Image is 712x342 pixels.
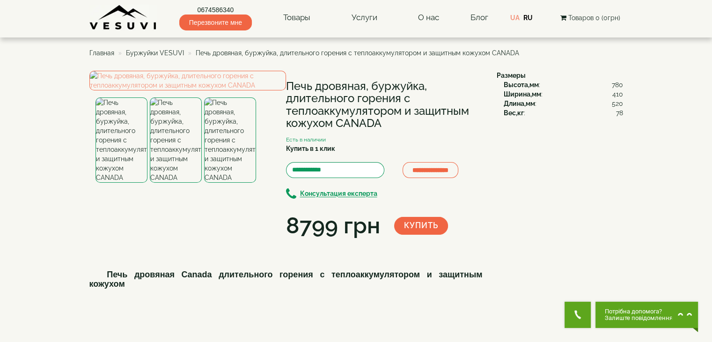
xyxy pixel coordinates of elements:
a: О нас [409,7,448,29]
img: Печь дровяная, буржуйка, длительного горения с теплоаккумулятором и защитным кожухом CANADA [150,97,202,183]
b: Консультация експерта [300,190,377,198]
img: content [89,5,157,30]
img: Печь дровяная, буржуйка, длительного горения с теплоаккумулятором и защитным кожухом CANADA [204,97,256,183]
b: Печь дровяная Canada длительного горения с теплоаккумулятором и защитным кожухом [89,270,483,289]
b: Ширина,мм [504,90,541,98]
span: 78 [616,108,623,118]
a: RU [523,14,533,22]
b: Длина,мм [504,100,535,107]
span: Перезвоните мне [179,15,252,30]
div: : [504,89,623,99]
div: 8799 грн [286,210,380,242]
a: Главная [89,49,114,57]
b: Вес,кг [504,109,524,117]
div: : [504,108,623,118]
span: 410 [612,89,623,99]
button: Get Call button [565,302,591,328]
a: UA [510,14,520,22]
a: Товары [274,7,320,29]
small: Есть в наличии [286,136,326,143]
a: 0674586340 [179,5,252,15]
span: Товаров 0 (0грн) [568,14,620,22]
button: Товаров 0 (0грн) [557,13,623,23]
h1: Печь дровяная, буржуйка, длительного горения с теплоаккумулятором и защитным кожухом CANADA [286,80,483,130]
button: Chat button [595,302,698,328]
span: Залиште повідомлення [605,315,673,321]
a: Услуги [342,7,386,29]
img: Печь дровяная, буржуйка, длительного горения с теплоаккумулятором и защитным кожухом CANADA [95,97,147,183]
span: 780 [612,80,623,89]
button: Купить [394,217,448,235]
span: 520 [612,99,623,108]
div: : [504,99,623,108]
a: Блог [470,13,488,22]
a: Буржуйки VESUVI [126,49,184,57]
label: Купить в 1 клик [286,144,335,153]
b: Высота,мм [504,81,539,89]
b: Размеры [497,72,526,79]
div: : [504,80,623,89]
img: Печь дровяная, буржуйка, длительного горения с теплоаккумулятором и защитным кожухом CANADA [89,71,286,90]
span: Печь дровяная, буржуйка, длительного горения с теплоаккумулятором и защитным кожухом CANADA [196,49,519,57]
span: Потрібна допомога? [605,308,673,315]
